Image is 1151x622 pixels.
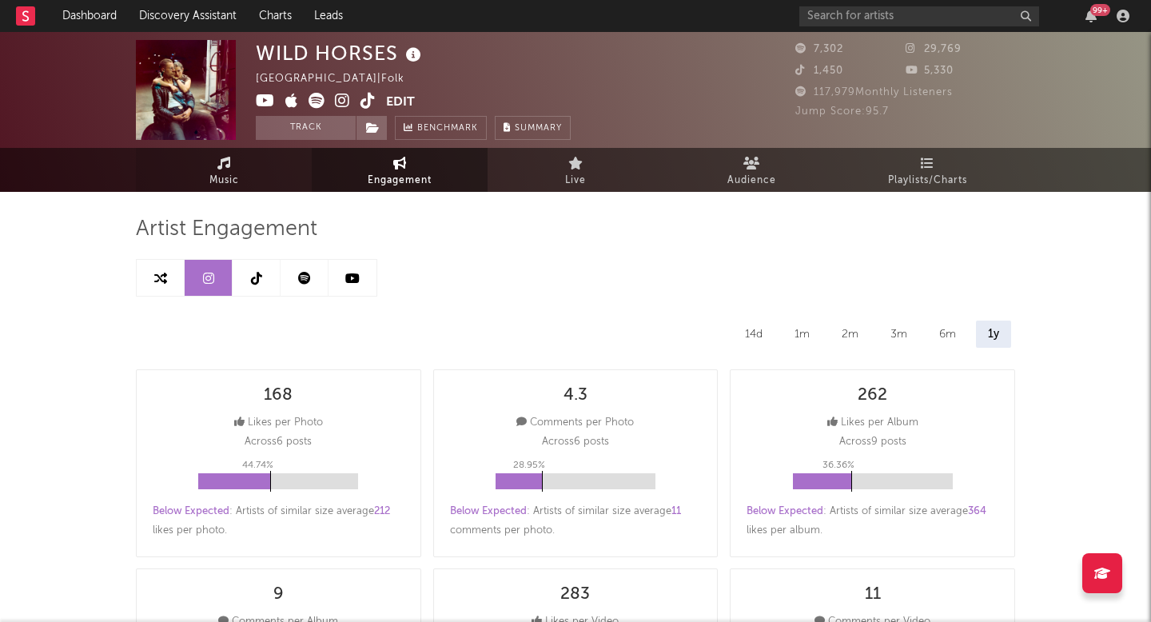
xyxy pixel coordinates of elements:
span: 29,769 [906,44,962,54]
div: 11 [865,585,881,604]
span: 1,450 [795,66,843,76]
div: 1m [783,321,822,348]
span: 5,330 [906,66,954,76]
span: Below Expected [747,506,823,516]
div: : Artists of similar size average likes per photo . [153,502,404,540]
div: : Artists of similar size average comments per photo . [450,502,702,540]
input: Search for artists [799,6,1039,26]
span: 212 [374,506,390,516]
span: Benchmark [417,119,478,138]
span: Engagement [368,171,432,190]
div: 3m [878,321,919,348]
a: Audience [663,148,839,192]
div: 4.3 [564,386,587,405]
div: 9 [273,585,284,604]
span: Below Expected [153,506,229,516]
span: Artist Engagement [136,220,317,239]
span: Audience [727,171,776,190]
div: WILD HORSES [256,40,425,66]
div: 14d [733,321,775,348]
span: 11 [671,506,681,516]
div: 2m [830,321,870,348]
a: Playlists/Charts [839,148,1015,192]
span: Jump Score: 95.7 [795,106,889,117]
p: Across 9 posts [839,433,906,452]
p: 36.36 % [822,456,854,475]
a: Engagement [312,148,488,192]
div: Comments per Photo [516,413,634,433]
a: Benchmark [395,116,487,140]
button: 99+ [1085,10,1097,22]
button: Summary [495,116,571,140]
div: 168 [264,386,293,405]
div: 6m [927,321,968,348]
div: 262 [858,386,887,405]
div: 283 [560,585,590,604]
div: [GEOGRAPHIC_DATA] | Folk [256,70,423,89]
span: Summary [515,124,562,133]
div: : Artists of similar size average likes per album . [747,502,998,540]
span: Live [565,171,586,190]
p: Across 6 posts [245,433,312,452]
a: Music [136,148,312,192]
span: Music [209,171,239,190]
div: 99 + [1090,4,1110,16]
button: Edit [386,93,415,113]
div: 1y [976,321,1011,348]
p: Across 6 posts [542,433,609,452]
p: 44.74 % [242,456,273,475]
a: Live [488,148,663,192]
span: 364 [968,506,986,516]
div: Likes per Photo [234,413,323,433]
span: 117,979 Monthly Listeners [795,87,953,98]
button: Track [256,116,356,140]
div: Likes per Album [827,413,918,433]
span: Playlists/Charts [888,171,967,190]
span: 7,302 [795,44,843,54]
span: Below Expected [450,506,527,516]
p: 28.95 % [513,456,545,475]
